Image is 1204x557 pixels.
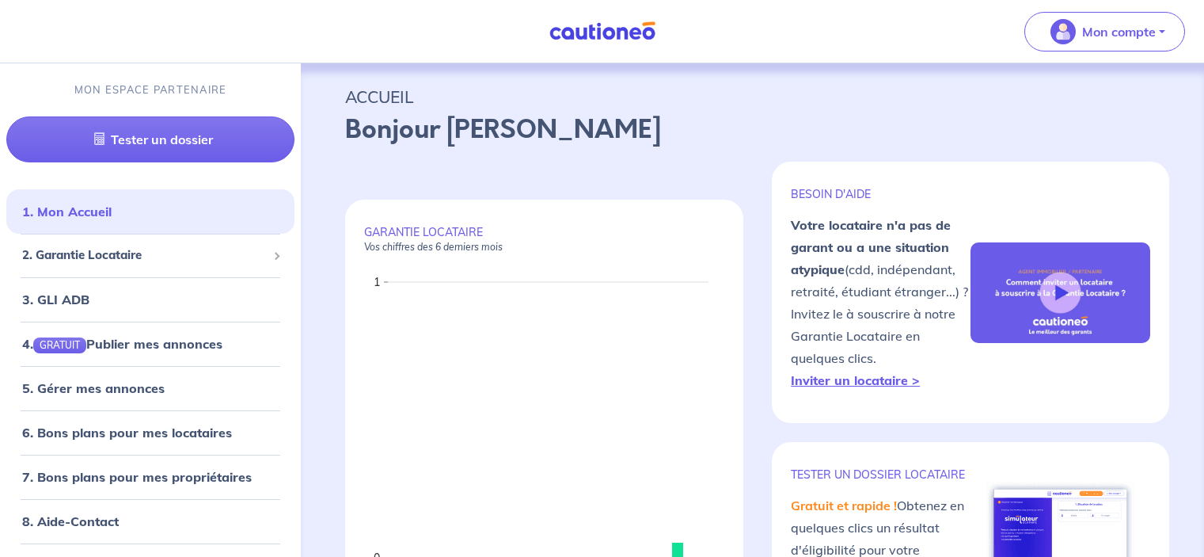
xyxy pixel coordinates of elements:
[6,240,294,271] div: 2. Garantie Locataire
[6,284,294,315] div: 3. GLI ADB
[6,196,294,227] div: 1. Mon Accueil
[22,292,89,307] a: 3. GLI ADB
[970,242,1150,344] img: video-gli-new-none.jpg
[791,217,951,277] strong: Votre locataire n'a pas de garant ou a une situation atypique
[791,214,970,391] p: (cdd, indépendant, retraité, étudiant étranger...) ? Invitez le à souscrire à notre Garantie Loca...
[22,513,119,529] a: 8. Aide-Contact
[22,204,112,219] a: 1. Mon Accueil
[6,461,294,493] div: 7. Bons plans pour mes propriétaires
[1024,12,1185,52] button: illu_account_valid_menu.svgMon compte
[791,372,920,388] a: Inviter un locataire >
[6,372,294,404] div: 5. Gérer mes annonces
[22,469,252,485] a: 7. Bons plans pour mes propriétaires
[543,21,662,41] img: Cautioneo
[364,241,503,253] em: Vos chiffres des 6 derniers mois
[364,225,724,254] p: GARANTIE LOCATAIRE
[6,505,294,537] div: 8. Aide-Contact
[22,380,165,396] a: 5. Gérer mes annonces
[22,336,222,352] a: 4.GRATUITPublier mes annonces
[6,417,294,448] div: 6. Bons plans pour mes locataires
[74,82,227,97] p: MON ESPACE PARTENAIRE
[791,498,897,513] em: Gratuit et rapide !
[22,246,267,265] span: 2. Garantie Locataire
[791,467,970,482] p: TESTER un dossier locataire
[791,187,970,201] p: BESOIN D'AIDE
[6,328,294,360] div: 4.GRATUITPublier mes annonces
[1050,19,1076,44] img: illu_account_valid_menu.svg
[374,275,380,289] text: 1
[345,82,1160,111] p: ACCUEIL
[22,425,232,441] a: 6. Bons plans pour mes locataires
[345,111,1160,149] p: Bonjour [PERSON_NAME]
[1082,22,1156,41] p: Mon compte
[6,116,294,162] a: Tester un dossier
